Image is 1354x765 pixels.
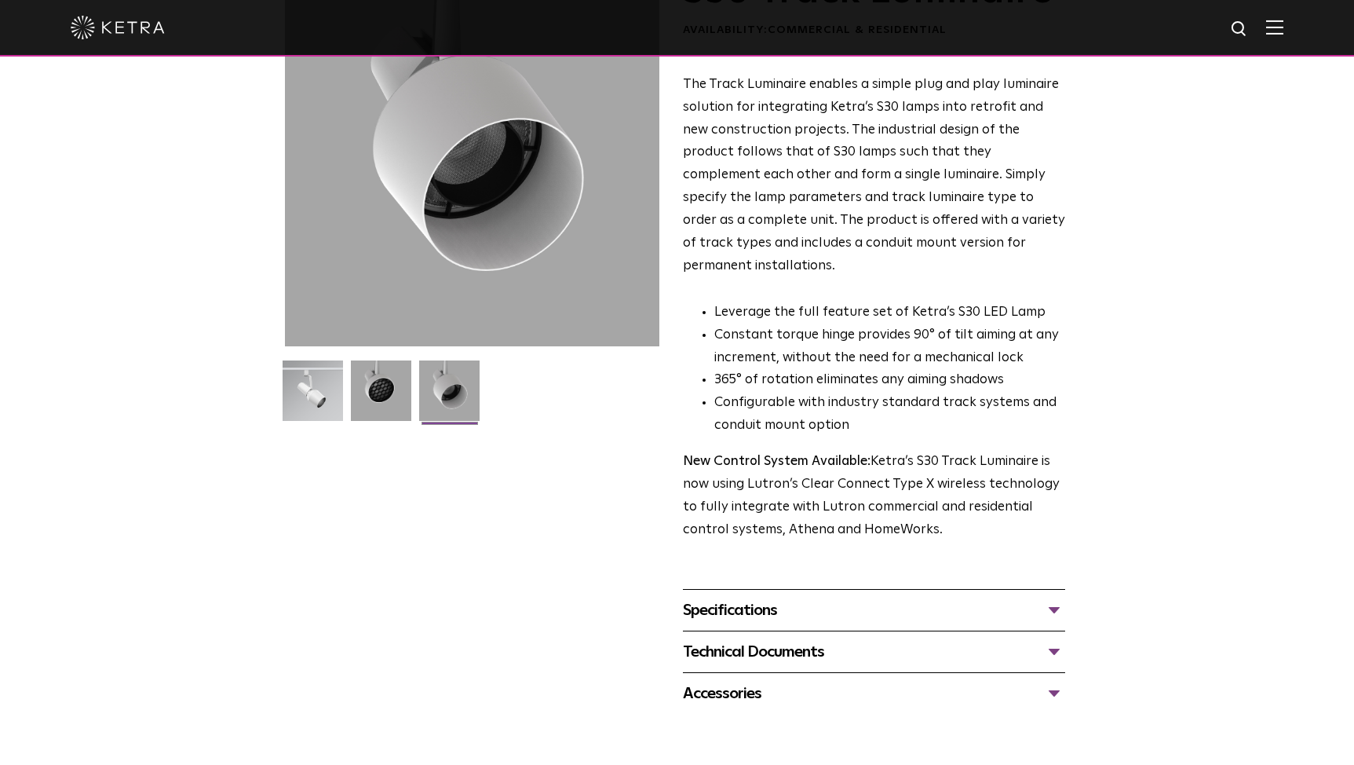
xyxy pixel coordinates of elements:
[683,451,1065,542] p: Ketra’s S30 Track Luminaire is now using Lutron’s Clear Connect Type X wireless technology to ful...
[714,324,1065,370] li: Constant torque hinge provides 90° of tilt aiming at any increment, without the need for a mechan...
[283,361,343,433] img: S30-Track-Luminaire-2021-Web-Square
[714,369,1065,392] li: 365° of rotation eliminates any aiming shadows
[1230,20,1250,39] img: search icon
[683,639,1065,664] div: Technical Documents
[683,598,1065,623] div: Specifications
[683,78,1065,273] span: The Track Luminaire enables a simple plug and play luminaire solution for integrating Ketra’s S30...
[714,302,1065,324] li: Leverage the full feature set of Ketra’s S30 LED Lamp
[683,455,870,468] strong: New Control System Available:
[714,392,1065,437] li: Configurable with industry standard track systems and conduit mount option
[1266,20,1283,35] img: Hamburger%20Nav.svg
[683,681,1065,706] div: Accessories
[71,16,165,39] img: ketra-logo-2019-white
[419,361,480,433] img: 9e3d97bd0cf938513d6e
[351,361,411,433] img: 3b1b0dc7630e9da69e6b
